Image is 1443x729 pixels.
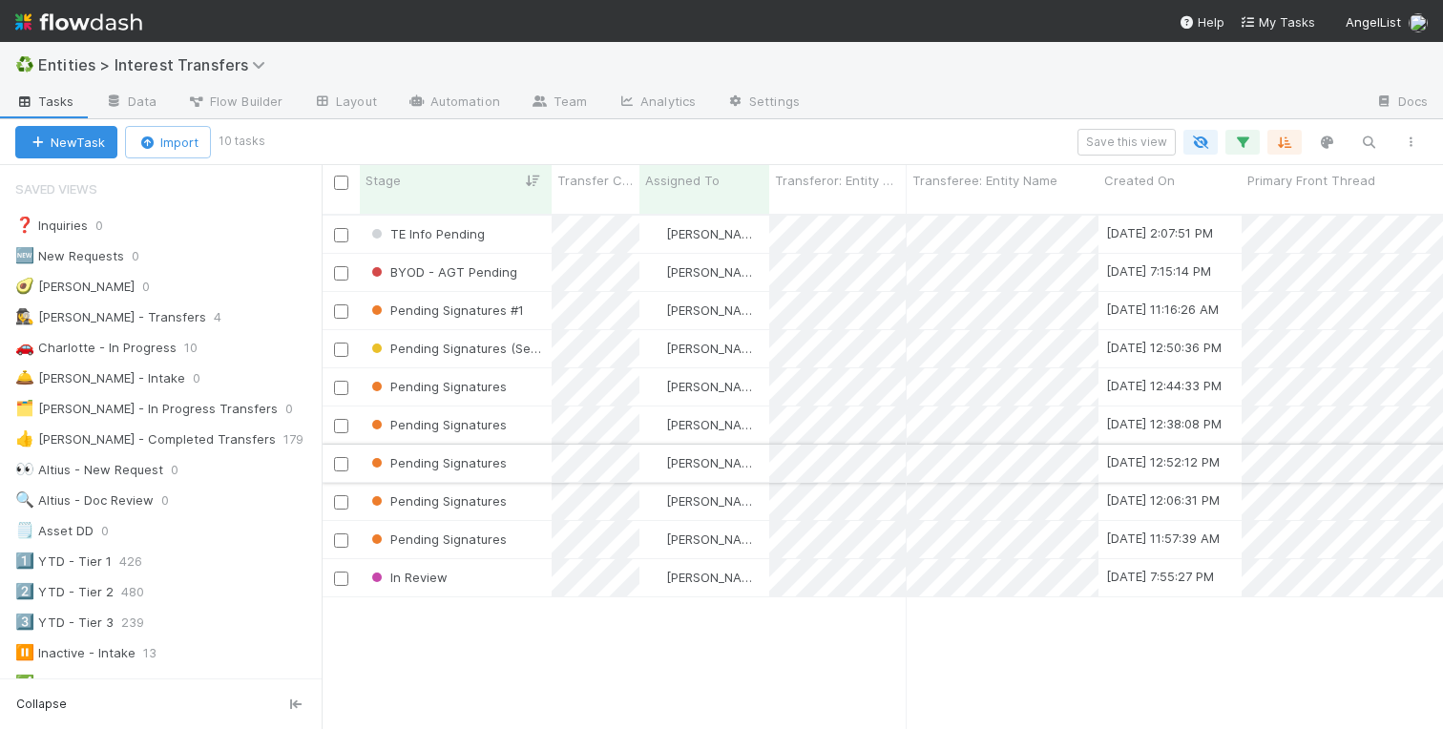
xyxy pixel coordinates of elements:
button: NewTask [15,126,117,158]
span: 0 [171,458,198,482]
button: Import [125,126,211,158]
img: avatar_abca0ba5-4208-44dd-8897-90682736f166.png [648,531,663,547]
img: avatar_abca0ba5-4208-44dd-8897-90682736f166.png [648,417,663,432]
img: avatar_abca0ba5-4208-44dd-8897-90682736f166.png [648,341,663,356]
div: Pending Signatures [367,530,507,549]
div: YTD - Tier 3 [15,611,114,635]
span: [PERSON_NAME] [666,302,763,318]
div: [DATE] 2:07:51 PM [1106,223,1213,242]
span: [PERSON_NAME] [666,417,763,432]
span: 188 [225,672,265,696]
div: [DATE] 11:57:39 AM [1106,529,1220,548]
img: avatar_abca0ba5-4208-44dd-8897-90682736f166.png [1409,13,1428,32]
div: Asset DD [15,519,94,543]
div: Charlotte - In Progress [15,336,177,360]
span: 🥑 [15,278,34,294]
img: logo-inverted-e16ddd16eac7371096b0.svg [15,6,142,38]
div: [PERSON_NAME] - Intake [15,366,185,390]
div: BYOD - AGT Pending [367,262,517,281]
span: Pending Signatures (Send Reminder #1) [367,341,627,356]
span: 13 [143,641,176,665]
small: 10 tasks [219,133,265,150]
span: Pending Signatures #1 [367,302,524,318]
span: 👍 [15,430,34,447]
span: Transfer Complexity [557,171,635,190]
span: Pending Signatures [367,531,507,547]
div: [DATE] 7:15:14 PM [1106,261,1211,281]
div: [PERSON_NAME] [647,415,760,434]
div: [PERSON_NAME] [647,453,760,472]
input: Toggle Row Selected [334,457,348,471]
span: 🆕 [15,247,34,263]
span: Flow Builder [187,92,282,111]
span: ⏸️ [15,644,34,660]
span: Transferee: Entity Name [912,171,1057,190]
span: 3️⃣ [15,614,34,630]
img: avatar_abca0ba5-4208-44dd-8897-90682736f166.png [648,226,663,241]
span: TE Info Pending [367,226,485,241]
input: Toggle Row Selected [334,419,348,433]
input: Toggle Row Selected [334,572,348,586]
div: [DATE] 11:16:26 AM [1106,300,1219,319]
span: [PERSON_NAME] [666,264,763,280]
div: [PERSON_NAME] [647,262,760,281]
span: Pending Signatures [367,455,507,470]
span: Collapse [16,696,67,713]
div: Inquiries [15,214,88,238]
input: Toggle All Rows Selected [334,176,348,190]
img: avatar_abca0ba5-4208-44dd-8897-90682736f166.png [648,455,663,470]
span: Pending Signatures [367,417,507,432]
div: [PERSON_NAME] [647,568,760,587]
a: Settings [711,88,815,118]
img: avatar_abca0ba5-4208-44dd-8897-90682736f166.png [648,264,663,280]
span: My Tasks [1240,14,1315,30]
span: Saved Views [15,170,97,208]
img: avatar_abca0ba5-4208-44dd-8897-90682736f166.png [648,570,663,585]
input: Toggle Row Selected [334,381,348,395]
span: Tasks [15,92,74,111]
div: [DATE] 12:38:08 PM [1106,414,1222,433]
div: TE Info Pending [367,224,485,243]
span: In Review [367,570,448,585]
span: 0 [193,366,220,390]
div: Altius - Doc Review [15,489,154,512]
input: Toggle Row Selected [334,533,348,548]
div: Inactive - Intake [15,641,136,665]
a: Flow Builder [172,88,298,118]
a: Team [515,88,602,118]
div: Pending Signatures (Send Reminder #1) [367,339,542,358]
span: 🛎️ [15,369,34,385]
a: Automation [392,88,515,118]
span: ♻️ [15,56,34,73]
span: 4 [214,305,240,329]
div: New Requests [15,244,124,268]
span: Entities > Interest Transfers [38,55,275,74]
span: 🗂️ [15,400,34,416]
a: Layout [298,88,392,118]
span: 🚗 [15,339,34,355]
span: [PERSON_NAME] [666,455,763,470]
input: Toggle Row Selected [334,343,348,357]
span: Transferor: Entity Name [775,171,902,190]
span: Pending Signatures [367,493,507,509]
span: Created On [1104,171,1175,190]
span: 🕵️‍♀️ [15,308,34,324]
div: [PERSON_NAME] [647,377,760,396]
span: Primary Front Thread [1247,171,1375,190]
span: Assigned To [645,171,720,190]
div: Pending Signatures [367,491,507,510]
div: [PERSON_NAME] [647,224,760,243]
div: YTD - Tier 2 [15,580,114,604]
span: 👀 [15,461,34,477]
img: avatar_abca0ba5-4208-44dd-8897-90682736f166.png [648,379,663,394]
div: [PERSON_NAME] [647,339,760,358]
button: Save this view [1077,129,1176,156]
input: Toggle Row Selected [334,266,348,281]
span: 0 [95,214,122,238]
div: [PERSON_NAME] [15,275,135,299]
span: [PERSON_NAME] [666,341,763,356]
div: [DATE] 12:44:33 PM [1106,376,1222,395]
div: Pending Signatures #1 [367,301,524,320]
span: 179 [283,427,323,451]
input: Toggle Row Selected [334,304,348,319]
